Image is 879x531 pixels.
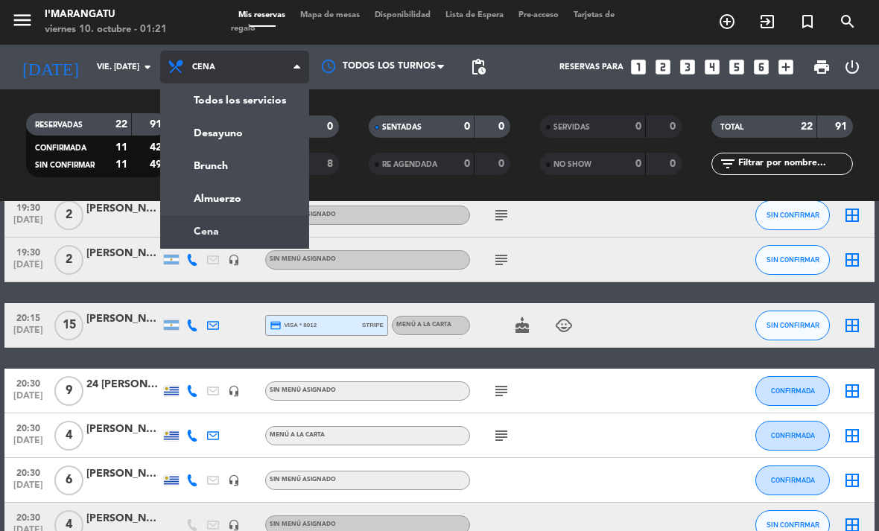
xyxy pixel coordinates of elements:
div: [PERSON_NAME] [86,421,161,438]
span: 20:30 [10,508,47,525]
i: looks_3 [678,57,697,77]
span: 2 [54,245,83,275]
span: RE AGENDADA [382,161,437,168]
span: SENTADAS [382,124,422,131]
strong: 0 [670,159,679,169]
span: Mis reservas [231,11,293,19]
i: exit_to_app [758,13,776,31]
span: Sin menú asignado [270,387,336,393]
i: search [839,13,857,31]
span: SIN CONFIRMAR [767,521,819,529]
span: CONFIRMADA [35,144,86,152]
span: print [813,58,831,76]
i: looks_two [653,57,673,77]
i: border_all [843,382,861,400]
strong: 0 [464,121,470,132]
span: 15 [54,311,83,340]
i: cake [513,317,531,334]
a: Cena [161,215,308,248]
i: subject [492,382,510,400]
i: subject [492,251,510,269]
span: Pre-acceso [511,11,566,19]
span: stripe [362,320,384,330]
i: child_care [555,317,573,334]
a: Desayuno [161,117,308,150]
span: Sin menú asignado [270,521,336,527]
span: SIN CONFIRMAR [767,321,819,329]
span: 6 [54,465,83,495]
span: Mapa de mesas [293,11,367,19]
a: Almuerzo [161,182,308,215]
i: power_settings_new [843,58,861,76]
span: Reserva especial [787,9,828,34]
i: filter_list [719,155,737,173]
div: 24 [PERSON_NAME] [86,376,161,393]
i: headset_mic [228,385,240,397]
strong: 0 [464,159,470,169]
button: SIN CONFIRMAR [755,311,830,340]
span: [DATE] [10,391,47,408]
div: viernes 10. octubre - 01:21 [45,22,167,37]
span: SERVIDAS [553,124,590,131]
span: Reservas para [559,63,623,72]
span: 19:30 [10,198,47,215]
button: SIN CONFIRMAR [755,200,830,230]
strong: 42 [150,142,165,153]
span: Sin menú asignado [270,256,336,262]
button: SIN CONFIRMAR [755,245,830,275]
i: subject [492,206,510,224]
span: TOTAL [720,124,743,131]
span: 19:30 [10,243,47,260]
div: [PERSON_NAME] [86,311,161,328]
span: [DATE] [10,325,47,343]
i: [DATE] [11,51,89,83]
span: SIN CONFIRMAR [767,255,819,264]
i: border_all [843,471,861,489]
button: CONFIRMADA [755,465,830,495]
i: turned_in_not [799,13,816,31]
button: CONFIRMADA [755,376,830,406]
i: looks_5 [727,57,746,77]
span: Disponibilidad [367,11,438,19]
span: RESERVAR MESA [707,9,747,34]
span: [DATE] [10,215,47,232]
a: Todos los servicios [161,84,308,117]
i: border_all [843,206,861,224]
i: looks_4 [702,57,722,77]
span: 20:30 [10,419,47,436]
button: CONFIRMADA [755,421,830,451]
strong: 0 [635,121,641,132]
i: looks_6 [752,57,771,77]
span: 20:30 [10,463,47,480]
span: 20:30 [10,374,47,391]
i: subject [492,427,510,445]
span: [DATE] [10,260,47,277]
span: CONFIRMADA [771,476,815,484]
i: credit_card [270,319,282,331]
span: 4 [54,421,83,451]
strong: 0 [498,159,507,169]
i: arrow_drop_down [139,58,156,76]
span: RESERVADAS [35,121,83,129]
i: border_all [843,251,861,269]
span: 9 [54,376,83,406]
span: BUSCAR [828,9,868,34]
input: Filtrar por nombre... [737,156,852,172]
span: visa * 8012 [270,319,317,331]
span: CONFIRMADA [771,431,815,439]
strong: 0 [498,121,507,132]
span: Cena [192,63,215,72]
span: 2 [54,200,83,230]
div: [PERSON_NAME] [86,465,161,483]
span: 20:15 [10,308,47,325]
button: menu [11,9,34,36]
i: headset_mic [228,254,240,266]
span: WALK IN [747,9,787,34]
i: headset_mic [228,519,240,531]
strong: 91 [835,121,850,132]
strong: 22 [115,119,127,130]
div: LOG OUT [837,45,868,89]
i: looks_one [629,57,648,77]
span: pending_actions [469,58,487,76]
div: [PERSON_NAME] [86,510,161,527]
